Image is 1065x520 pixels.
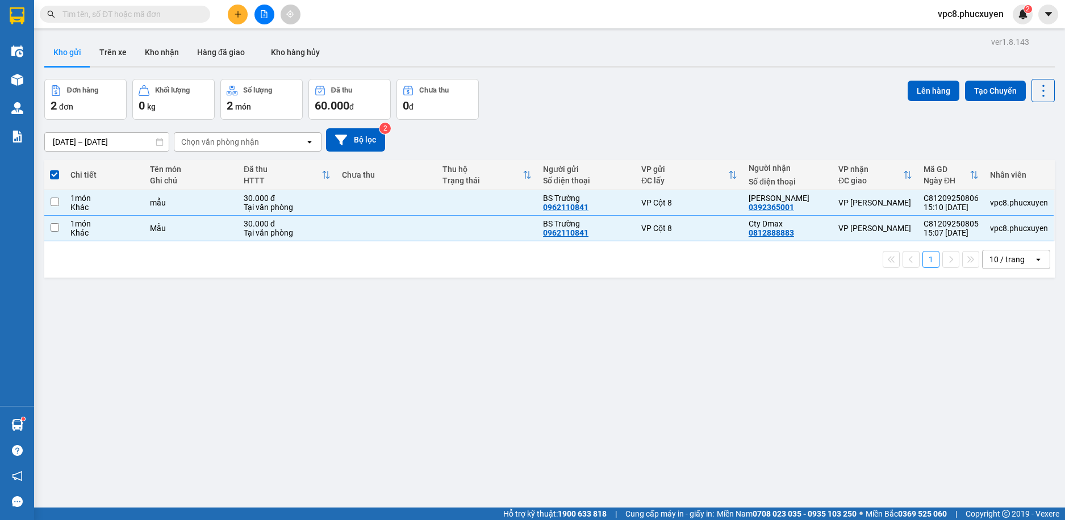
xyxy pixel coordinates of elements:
[90,39,136,66] button: Trên xe
[409,102,414,111] span: đ
[838,224,912,233] div: VP [PERSON_NAME]
[147,102,156,111] span: kg
[12,6,107,30] strong: Công ty TNHH Phúc Xuyên
[326,128,385,152] button: Bộ lọc
[271,48,320,57] span: Kho hàng hủy
[12,471,23,481] span: notification
[641,165,728,174] div: VP gửi
[5,33,114,73] span: Gửi hàng [GEOGRAPHIC_DATA]: Hotline:
[136,39,188,66] button: Kho nhận
[543,176,630,185] div: Số điện thoại
[228,5,248,24] button: plus
[150,224,232,233] div: Mẫu
[51,99,57,112] span: 2
[838,165,903,174] div: VP nhận
[1002,510,1010,518] span: copyright
[437,160,537,190] th: Toggle SortBy
[244,194,331,203] div: 30.000 đ
[641,224,737,233] div: VP Cột 8
[308,79,391,120] button: Đã thu60.000đ
[641,198,737,207] div: VP Cột 8
[1018,9,1028,19] img: icon-new-feature
[139,99,145,112] span: 0
[10,76,109,106] span: Gửi hàng Hạ Long: Hotline:
[155,86,190,94] div: Khối lượng
[281,5,300,24] button: aim
[543,228,588,237] div: 0962110841
[62,8,197,20] input: Tìm tên, số ĐT hoặc mã đơn
[955,508,957,520] span: |
[227,99,233,112] span: 2
[924,219,979,228] div: C81209250805
[47,10,55,18] span: search
[749,219,827,228] div: Cty Dmax
[924,203,979,212] div: 15:10 [DATE]
[990,224,1048,233] div: vpc8.phucxuyen
[838,198,912,207] div: VP [PERSON_NAME]
[558,509,607,518] strong: 1900 633 818
[1043,9,1054,19] span: caret-down
[70,170,139,179] div: Chi tiết
[749,194,827,203] div: Linh
[543,203,588,212] div: 0962110841
[24,53,114,73] strong: 0888 827 827 - 0848 827 827
[315,99,349,112] span: 60.000
[44,79,127,120] button: Đơn hàng2đơn
[442,176,523,185] div: Trạng thái
[543,165,630,174] div: Người gửi
[749,177,827,186] div: Số điện thoại
[244,176,321,185] div: HTTT
[965,81,1026,101] button: Tạo Chuyến
[45,133,169,151] input: Select a date range.
[442,165,523,174] div: Thu hộ
[396,79,479,120] button: Chưa thu0đ
[70,228,139,237] div: Khác
[503,508,607,520] span: Hỗ trợ kỹ thuật:
[990,170,1048,179] div: Nhân viên
[286,10,294,18] span: aim
[349,102,354,111] span: đ
[11,74,23,86] img: warehouse-icon
[260,10,268,18] span: file-add
[243,86,272,94] div: Số lượng
[636,160,743,190] th: Toggle SortBy
[866,508,947,520] span: Miền Bắc
[132,79,215,120] button: Khối lượng0kg
[989,254,1025,265] div: 10 / trang
[543,219,630,228] div: BS Trường
[150,165,232,174] div: Tên món
[991,36,1029,48] div: ver 1.8.143
[908,81,959,101] button: Lên hàng
[22,417,25,421] sup: 1
[342,170,431,179] div: Chưa thu
[11,131,23,142] img: solution-icon
[922,251,939,268] button: 1
[615,508,617,520] span: |
[11,419,23,431] img: warehouse-icon
[238,160,336,190] th: Toggle SortBy
[70,219,139,228] div: 1 món
[749,163,827,173] div: Người nhận
[220,79,303,120] button: Số lượng2món
[1024,5,1032,13] sup: 2
[244,228,331,237] div: Tại văn phòng
[11,102,23,114] img: warehouse-icon
[10,7,24,24] img: logo-vxr
[1038,5,1058,24] button: caret-down
[924,194,979,203] div: C81209250806
[12,496,23,507] span: message
[67,86,98,94] div: Đơn hàng
[244,203,331,212] div: Tại văn phòng
[305,137,314,146] svg: open
[717,508,857,520] span: Miền Nam
[244,219,331,228] div: 30.000 đ
[859,511,863,516] span: ⚪️
[150,198,232,207] div: mẫu
[924,228,979,237] div: 15:07 [DATE]
[12,445,23,456] span: question-circle
[44,39,90,66] button: Kho gửi
[11,45,23,57] img: warehouse-icon
[403,99,409,112] span: 0
[6,43,114,63] strong: 024 3236 3236 -
[924,165,970,174] div: Mã GD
